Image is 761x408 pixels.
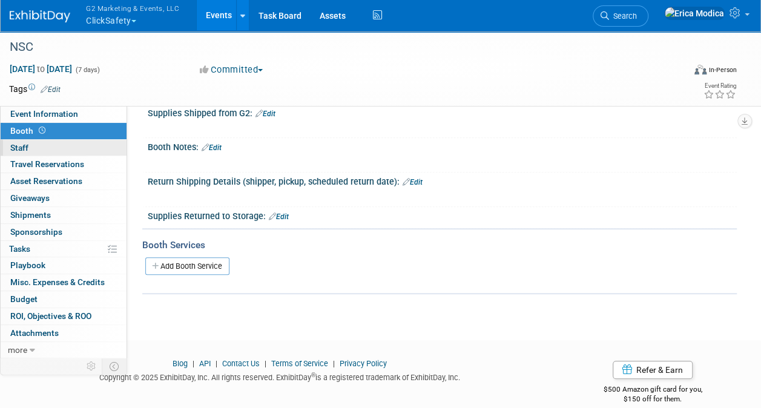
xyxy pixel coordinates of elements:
[664,7,725,20] img: Erica Modica
[9,369,550,383] div: Copyright © 2025 ExhibitDay, Inc. All rights reserved. ExhibitDay is a registered trademark of Ex...
[10,10,70,22] img: ExhibitDay
[1,291,127,308] a: Budget
[10,159,84,169] span: Travel Reservations
[1,173,127,189] a: Asset Reservations
[271,359,328,368] a: Terms of Service
[173,359,188,368] a: Blog
[10,210,51,220] span: Shipments
[9,64,73,74] span: [DATE] [DATE]
[145,257,229,275] a: Add Booth Service
[1,224,127,240] a: Sponsorships
[1,257,127,274] a: Playbook
[1,140,127,156] a: Staff
[35,64,47,74] span: to
[148,207,737,223] div: Supplies Returned to Storage:
[262,359,269,368] span: |
[403,178,423,186] a: Edit
[9,83,61,95] td: Tags
[199,359,211,368] a: API
[196,64,268,76] button: Committed
[10,143,28,153] span: Staff
[10,311,91,321] span: ROI, Objectives & ROO
[10,193,50,203] span: Giveaways
[74,66,100,74] span: (7 days)
[1,241,127,257] a: Tasks
[609,12,637,21] span: Search
[10,126,48,136] span: Booth
[8,345,27,355] span: more
[189,359,197,368] span: |
[255,110,275,118] a: Edit
[1,123,127,139] a: Booth
[10,328,59,338] span: Attachments
[10,227,62,237] span: Sponsorships
[1,308,127,324] a: ROI, Objectives & ROO
[1,190,127,206] a: Giveaways
[694,65,707,74] img: Format-Inperson.png
[9,244,30,254] span: Tasks
[708,65,737,74] div: In-Person
[1,106,127,122] a: Event Information
[36,126,48,135] span: Booth not reserved yet
[1,207,127,223] a: Shipments
[10,109,78,119] span: Event Information
[5,36,674,58] div: NSC
[10,176,82,186] span: Asset Reservations
[10,294,38,304] span: Budget
[1,274,127,291] a: Misc. Expenses & Credits
[148,173,737,188] div: Return Shipping Details (shipper, pickup, scheduled return date):
[102,358,127,374] td: Toggle Event Tabs
[340,359,387,368] a: Privacy Policy
[1,342,127,358] a: more
[568,394,737,404] div: $150 off for them.
[142,239,737,252] div: Booth Services
[222,359,260,368] a: Contact Us
[1,325,127,341] a: Attachments
[148,104,737,120] div: Supplies Shipped from G2:
[1,156,127,173] a: Travel Reservations
[593,5,648,27] a: Search
[330,359,338,368] span: |
[269,212,289,221] a: Edit
[202,143,222,152] a: Edit
[81,358,102,374] td: Personalize Event Tab Strip
[86,2,179,15] span: G2 Marketing & Events, LLC
[10,260,45,270] span: Playbook
[148,138,737,154] div: Booth Notes:
[703,83,736,89] div: Event Rating
[212,359,220,368] span: |
[41,85,61,94] a: Edit
[568,377,737,404] div: $500 Amazon gift card for you,
[311,372,315,378] sup: ®
[613,361,693,379] a: Refer & Earn
[631,63,737,81] div: Event Format
[10,277,105,287] span: Misc. Expenses & Credits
